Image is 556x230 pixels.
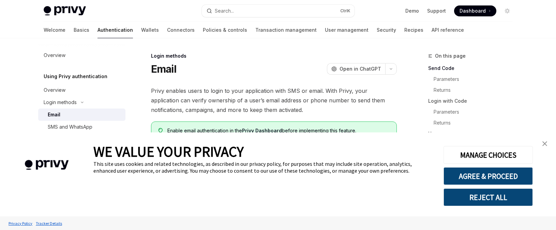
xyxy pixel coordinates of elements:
[377,22,396,38] a: Security
[435,52,466,60] span: On this page
[460,8,486,14] span: Dashboard
[202,5,355,17] button: Open search
[151,63,176,75] h1: Email
[151,53,397,59] div: Login methods
[538,137,552,150] a: close banner
[44,6,86,16] img: light logo
[167,127,389,134] span: Enable email authentication in the before implementing this feature.
[141,22,159,38] a: Wallets
[428,63,518,74] a: Send Code
[404,22,423,38] a: Recipes
[93,160,433,174] div: This site uses cookies and related technologies, as described in our privacy policy, for purposes...
[255,22,317,38] a: Transaction management
[38,49,125,61] a: Overview
[44,98,77,106] div: Login methods
[428,96,518,106] a: Login with Code
[502,5,513,16] button: Toggle dark mode
[428,117,518,128] a: Returns
[327,63,385,75] button: Open in ChatGPT
[38,121,125,133] a: SMS and WhatsApp
[542,141,547,146] img: close banner
[203,22,247,38] a: Policies & controls
[48,111,60,119] div: Email
[38,96,125,109] button: Toggle Login methods section
[167,22,195,38] a: Connectors
[325,22,369,38] a: User management
[444,146,533,164] button: MANAGE CHOICES
[428,74,518,85] a: Parameters
[151,86,397,115] span: Privy enables users to login to your application with SMS or email. With Privy, your application ...
[405,8,419,14] a: Demo
[444,188,533,206] button: REJECT ALL
[44,51,65,59] div: Overview
[444,167,533,185] button: AGREE & PROCEED
[428,85,518,96] a: Returns
[428,128,518,139] a: Usage
[97,22,133,38] a: Authentication
[340,8,350,14] span: Ctrl K
[7,217,34,229] a: Privacy Policy
[454,5,496,16] a: Dashboard
[44,86,65,94] div: Overview
[10,150,83,180] img: company logo
[38,84,125,96] a: Overview
[74,22,89,38] a: Basics
[38,109,125,121] a: Email
[44,72,107,81] h5: Using Privy authentication
[48,123,92,131] div: SMS and WhatsApp
[44,22,65,38] a: Welcome
[340,66,381,72] span: Open in ChatGPT
[93,143,244,160] span: WE VALUE YOUR PRIVACY
[428,106,518,117] a: Parameters
[34,217,64,229] a: Tracker Details
[242,128,282,134] a: Privy Dashboard
[432,22,464,38] a: API reference
[215,7,234,15] div: Search...
[427,8,446,14] a: Support
[158,128,163,134] svg: Tip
